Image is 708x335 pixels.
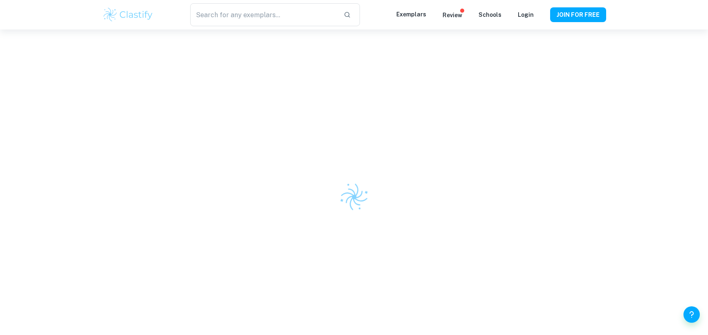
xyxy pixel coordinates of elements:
[190,3,337,26] input: Search for any exemplars...
[550,7,606,22] button: JOIN FOR FREE
[335,178,373,215] img: Clastify logo
[479,11,501,18] a: Schools
[102,7,154,23] img: Clastify logo
[443,11,462,20] p: Review
[518,11,534,18] a: Login
[683,306,700,323] button: Help and Feedback
[396,10,426,19] p: Exemplars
